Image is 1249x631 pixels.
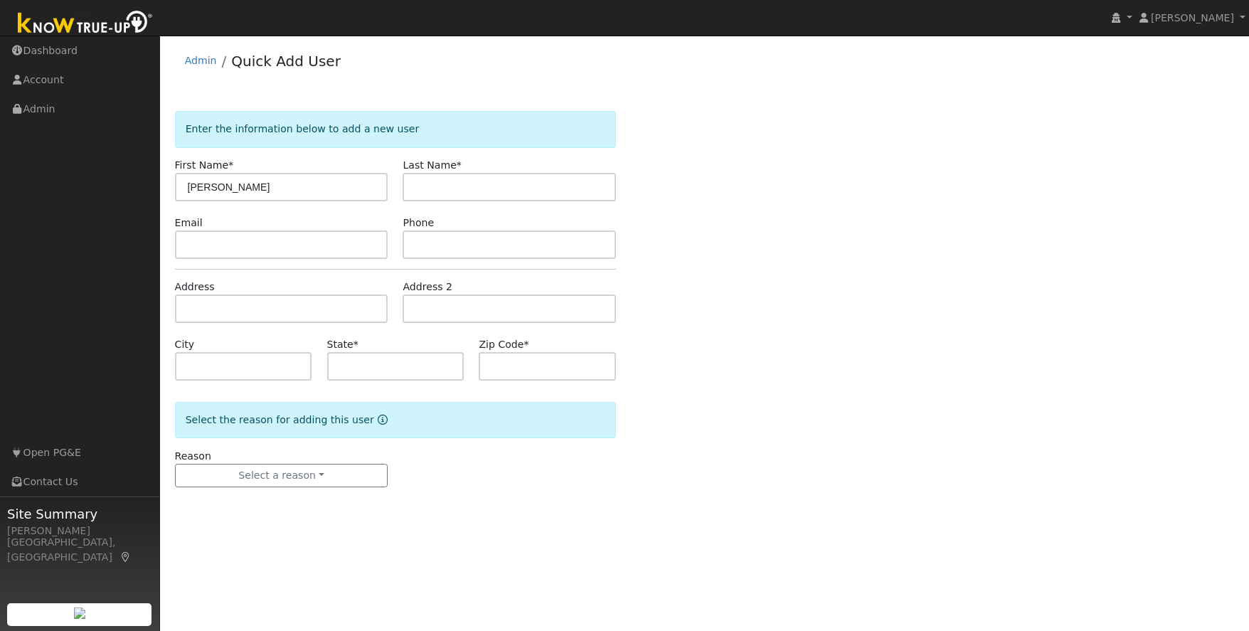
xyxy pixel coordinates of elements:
img: Know True-Up [11,8,160,40]
span: [PERSON_NAME] [1151,12,1234,23]
div: [PERSON_NAME] [7,524,152,539]
div: [GEOGRAPHIC_DATA], [GEOGRAPHIC_DATA] [7,535,152,565]
img: retrieve [74,608,85,619]
label: First Name [175,158,234,173]
label: Address 2 [403,280,452,295]
label: Email [175,216,203,230]
a: Quick Add User [231,53,341,70]
label: Phone [403,216,434,230]
button: Select a reason [175,464,388,488]
a: Reason for new user [374,414,388,425]
label: Zip Code [479,337,528,352]
span: Required [354,339,358,350]
label: Address [175,280,215,295]
a: Map [119,551,132,563]
label: Last Name [403,158,461,173]
span: Site Summary [7,504,152,524]
a: Admin [185,55,217,66]
span: Required [228,159,233,171]
div: Enter the information below to add a new user [175,111,617,147]
span: Required [523,339,528,350]
div: Select the reason for adding this user [175,402,617,438]
label: State [327,337,358,352]
label: City [175,337,195,352]
span: Required [457,159,462,171]
label: Reason [175,449,211,464]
